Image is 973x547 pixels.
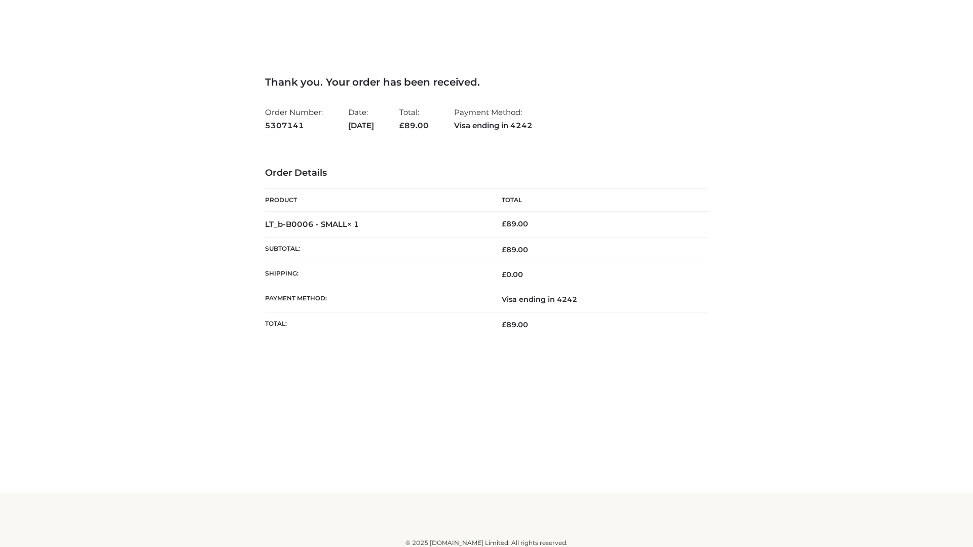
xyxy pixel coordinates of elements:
li: Order Number: [265,103,323,134]
span: £ [399,121,404,130]
th: Product [265,189,486,212]
span: 89.00 [502,320,528,329]
th: Shipping: [265,262,486,287]
bdi: 89.00 [502,219,528,228]
li: Date: [348,103,374,134]
span: £ [502,320,506,329]
li: Payment Method: [454,103,533,134]
span: £ [502,245,506,254]
th: Payment method: [265,287,486,312]
span: 89.00 [399,121,429,130]
th: Total [486,189,708,212]
span: 89.00 [502,245,528,254]
td: Visa ending in 4242 [486,287,708,312]
th: Total: [265,312,486,337]
strong: × 1 [347,219,359,229]
li: Total: [399,103,429,134]
span: £ [502,270,506,279]
th: Subtotal: [265,237,486,262]
h3: Order Details [265,168,708,179]
strong: Visa ending in 4242 [454,119,533,132]
h3: Thank you. Your order has been received. [265,76,708,88]
strong: 5307141 [265,119,323,132]
span: £ [502,219,506,228]
strong: [DATE] [348,119,374,132]
strong: LT_b-B0006 - SMALL [265,219,359,229]
bdi: 0.00 [502,270,523,279]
